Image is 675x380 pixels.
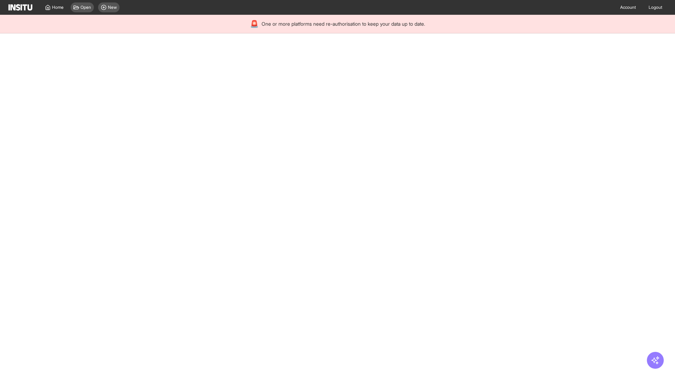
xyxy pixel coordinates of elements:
[262,20,425,27] span: One or more platforms need re-authorisation to keep your data up to date.
[52,5,64,10] span: Home
[8,4,32,11] img: Logo
[250,19,259,29] div: 🚨
[108,5,117,10] span: New
[81,5,91,10] span: Open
